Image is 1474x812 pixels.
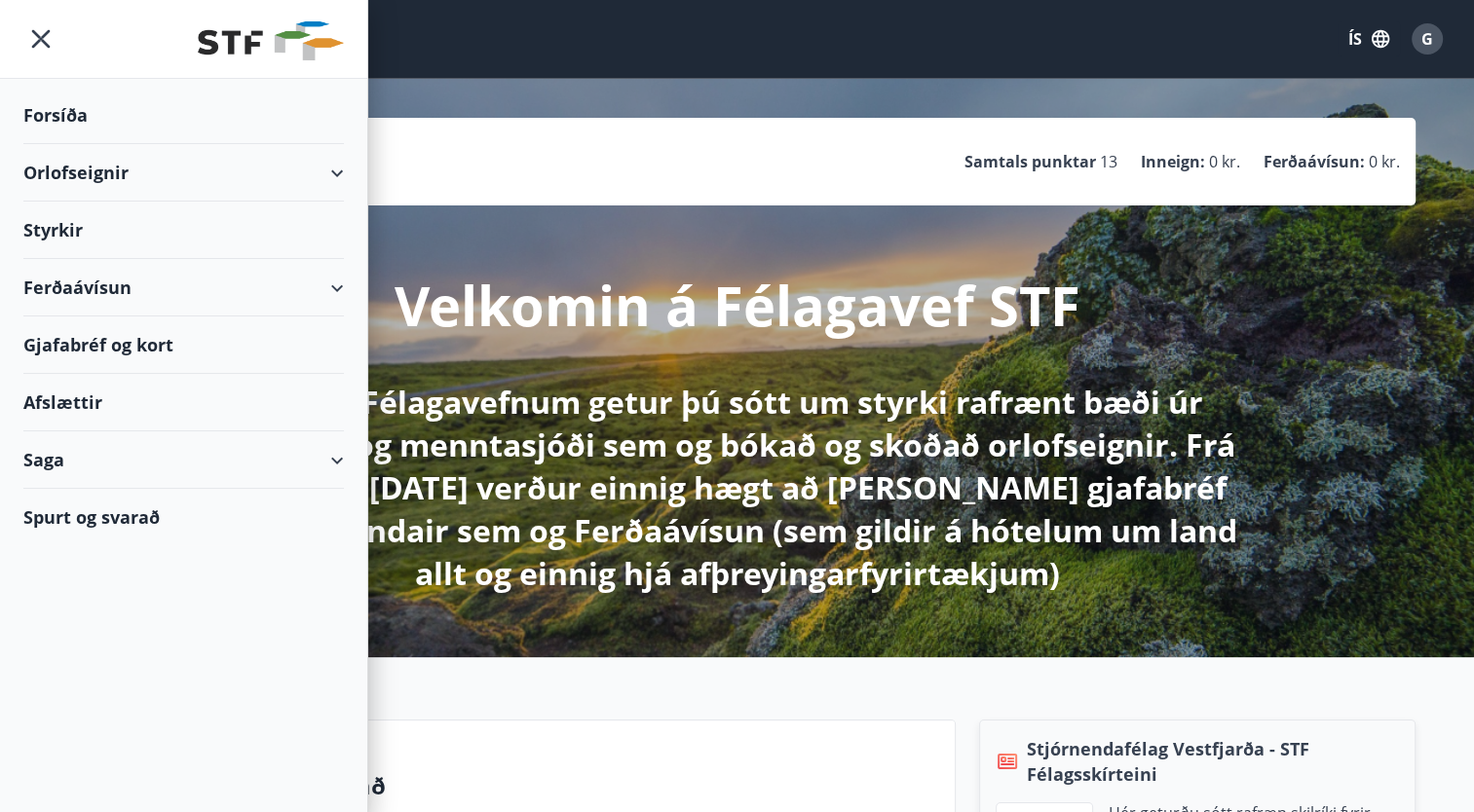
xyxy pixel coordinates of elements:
[198,21,344,60] img: union_logo
[1027,736,1399,787] span: Stjórnendafélag Vestfjarða - STF Félagsskírteini
[1421,28,1433,50] span: G
[23,21,58,56] button: menu
[1404,16,1451,62] button: G
[23,316,344,374] div: Gjafabréf og kort
[964,151,1096,172] p: Samtals punktar
[1100,151,1117,172] span: 13
[23,144,344,202] div: Orlofseignir
[1264,151,1365,172] p: Ferðaávísun :
[1338,21,1400,56] button: ÍS
[1369,151,1400,172] span: 0 kr.
[23,489,344,545] div: Spurt og svarað
[203,769,939,802] p: Spurt og svarað
[23,259,344,316] div: Ferðaávísun
[395,268,1080,342] p: Velkomin á Félagavef STF
[23,202,344,259] div: Styrkir
[223,381,1252,595] p: Hér á Félagavefnum getur þú sótt um styrki rafrænt bæði úr sjúkra- og menntasjóði sem og bókað og...
[23,431,344,489] div: Saga
[23,87,344,144] div: Forsíða
[23,374,344,431] div: Afslættir
[1141,151,1205,172] p: Inneign :
[1209,151,1240,172] span: 0 kr.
